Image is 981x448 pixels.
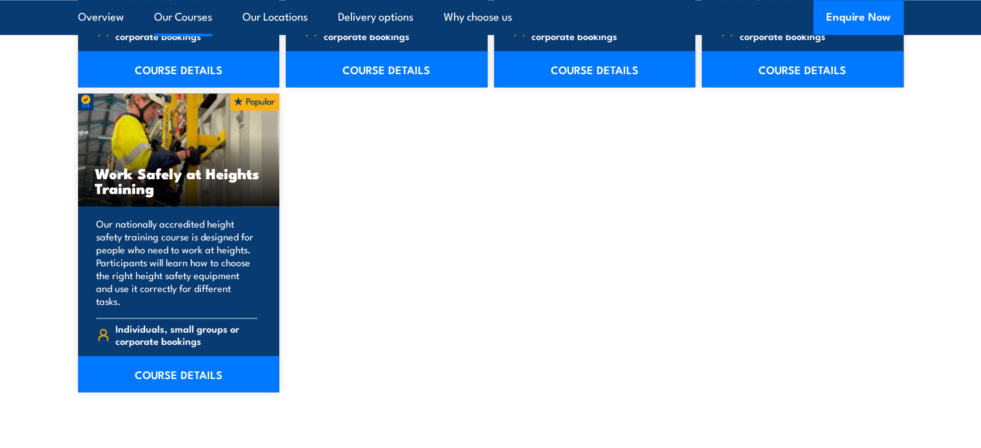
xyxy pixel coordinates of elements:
[702,51,904,87] a: COURSE DETAILS
[115,322,257,347] span: Individuals, small groups or corporate bookings
[95,166,263,195] h3: Work Safely at Heights Training
[740,17,882,42] span: Individuals, small groups or corporate bookings
[78,356,280,392] a: COURSE DETAILS
[324,17,466,42] span: Individuals, small groups or corporate bookings
[78,51,280,87] a: COURSE DETAILS
[286,51,488,87] a: COURSE DETAILS
[96,217,258,307] p: Our nationally accredited height safety training course is designed for people who need to work a...
[531,17,673,42] span: Individuals, small groups or corporate bookings
[494,51,696,87] a: COURSE DETAILS
[115,17,257,42] span: Individuals, small groups or corporate bookings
